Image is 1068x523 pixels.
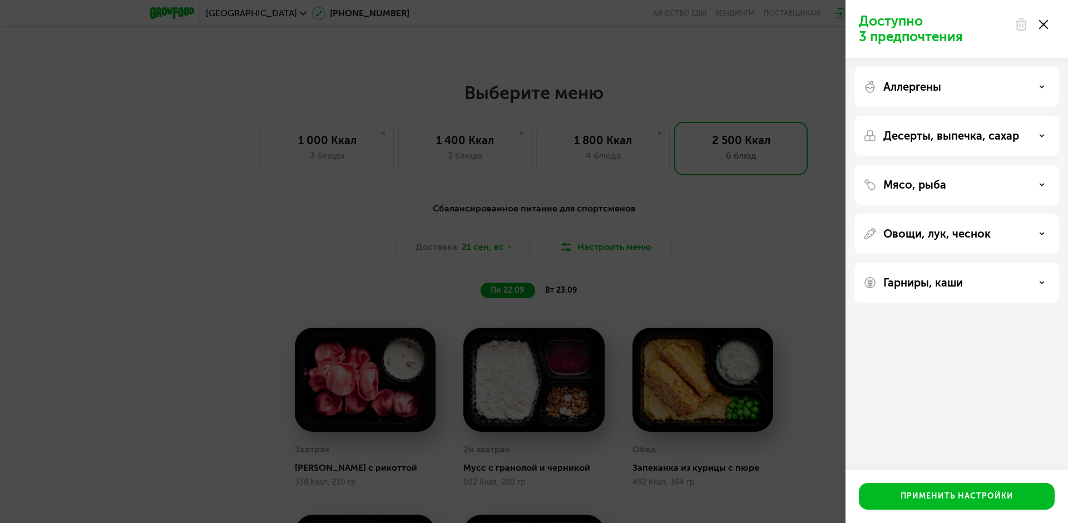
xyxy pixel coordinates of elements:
[859,483,1055,510] button: Применить настройки
[883,129,1019,142] p: Десерты, выпечка, сахар
[859,13,1008,45] p: Доступно 3 предпочтения
[883,80,941,93] p: Аллергены
[883,227,991,240] p: Овощи, лук, чеснок
[901,491,1013,502] div: Применить настройки
[883,276,963,289] p: Гарниры, каши
[883,178,946,191] p: Мясо, рыба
